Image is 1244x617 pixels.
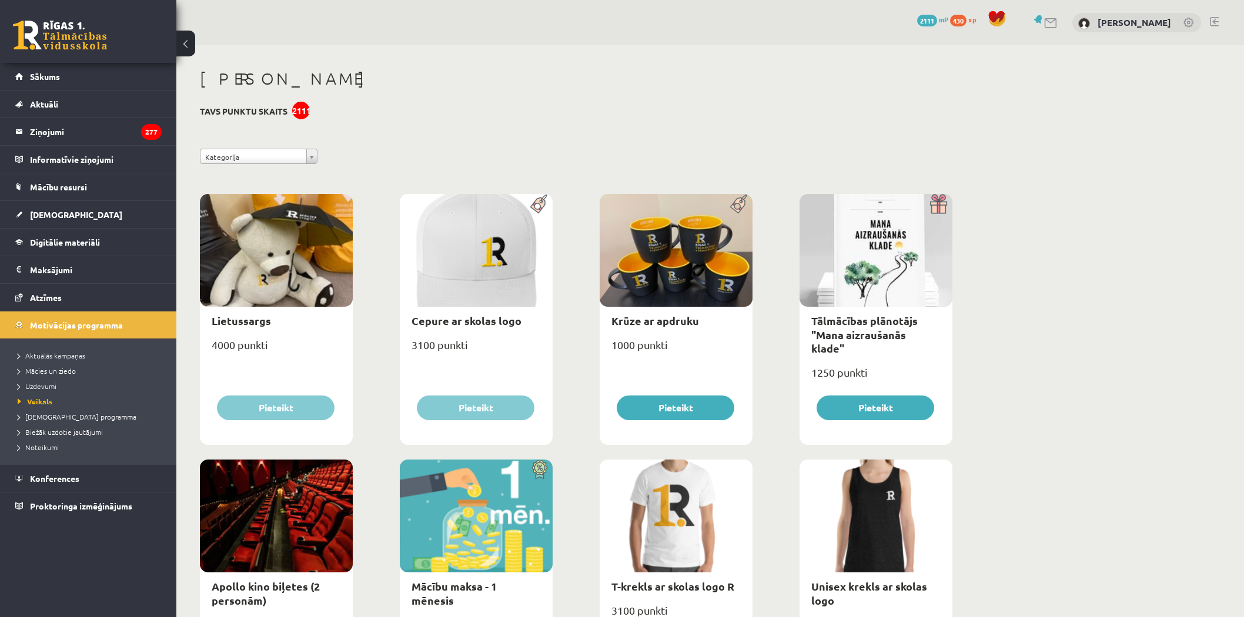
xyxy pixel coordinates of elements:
span: Veikals [18,397,52,406]
span: Motivācijas programma [30,320,123,330]
h3: Tavs punktu skaits [200,106,287,116]
span: Kategorija [205,149,302,165]
img: Dāvana ar pārsteigumu [926,194,952,214]
a: Mācību maksa - 1 mēnesis [412,579,497,606]
h1: [PERSON_NAME] [200,69,952,89]
a: [DEMOGRAPHIC_DATA] programma [18,411,165,422]
a: [PERSON_NAME] [1098,16,1171,28]
a: Rīgas 1. Tālmācības vidusskola [13,21,107,50]
a: Motivācijas programma [15,311,162,338]
a: Sākums [15,63,162,90]
div: 3100 punkti [400,335,553,364]
legend: Maksājumi [30,256,162,283]
span: [DEMOGRAPHIC_DATA] programma [18,412,136,421]
button: Pieteikt [817,395,934,420]
a: Ziņojumi277 [15,118,162,145]
a: Aktuālās kampaņas [18,350,165,361]
div: 4000 punkti [200,335,353,364]
a: Informatīvie ziņojumi [15,146,162,173]
button: Pieteikt [417,395,534,420]
a: 2111 mP [917,15,948,24]
img: Populāra prece [726,194,753,214]
span: Noteikumi [18,442,59,452]
span: 2111 [917,15,937,26]
span: Proktoringa izmēģinājums [30,501,132,511]
div: 1250 punkti [800,363,952,392]
a: Konferences [15,465,162,492]
a: Unisex krekls ar skolas logo [811,579,927,606]
a: Aktuāli [15,90,162,118]
legend: Ziņojumi [30,118,162,145]
button: Pieteikt [617,395,734,420]
a: Cepure ar skolas logo [412,314,521,327]
img: Atlaide [526,460,553,479]
span: [DEMOGRAPHIC_DATA] [30,209,122,220]
img: Līga Zandberga [1078,18,1090,29]
span: Uzdevumi [18,381,56,391]
a: 430 xp [950,15,982,24]
span: mP [939,15,948,24]
a: [DEMOGRAPHIC_DATA] [15,201,162,228]
i: 277 [141,124,162,140]
a: Mācību resursi [15,173,162,200]
span: Atzīmes [30,292,62,303]
img: Populāra prece [526,194,553,214]
span: Mācību resursi [30,182,87,192]
a: Digitālie materiāli [15,229,162,256]
legend: Informatīvie ziņojumi [30,146,162,173]
button: Pieteikt [217,395,335,420]
a: Veikals [18,396,165,407]
span: Sākums [30,71,60,82]
a: Noteikumi [18,442,165,452]
span: Aktuālās kampaņas [18,351,85,360]
span: xp [968,15,976,24]
span: 430 [950,15,967,26]
a: T-krekls ar skolas logo R [611,579,734,593]
div: 1000 punkti [600,335,753,364]
a: Uzdevumi [18,381,165,391]
a: Kategorija [200,149,317,164]
a: Mācies un ziedo [18,365,165,376]
a: Atzīmes [15,284,162,311]
a: Krūze ar apdruku [611,314,699,327]
a: Lietussargs [212,314,271,327]
span: Biežāk uzdotie jautājumi [18,427,103,437]
span: Digitālie materiāli [30,237,100,247]
span: Konferences [30,473,79,484]
span: Mācies un ziedo [18,366,76,375]
div: 2111 [292,102,310,119]
a: Maksājumi [15,256,162,283]
a: Apollo kino biļetes (2 personām) [212,579,320,606]
a: Biežāk uzdotie jautājumi [18,427,165,437]
a: Tālmācības plānotājs "Mana aizraušanās klade" [811,314,918,355]
a: Proktoringa izmēģinājums [15,492,162,519]
span: Aktuāli [30,99,58,109]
